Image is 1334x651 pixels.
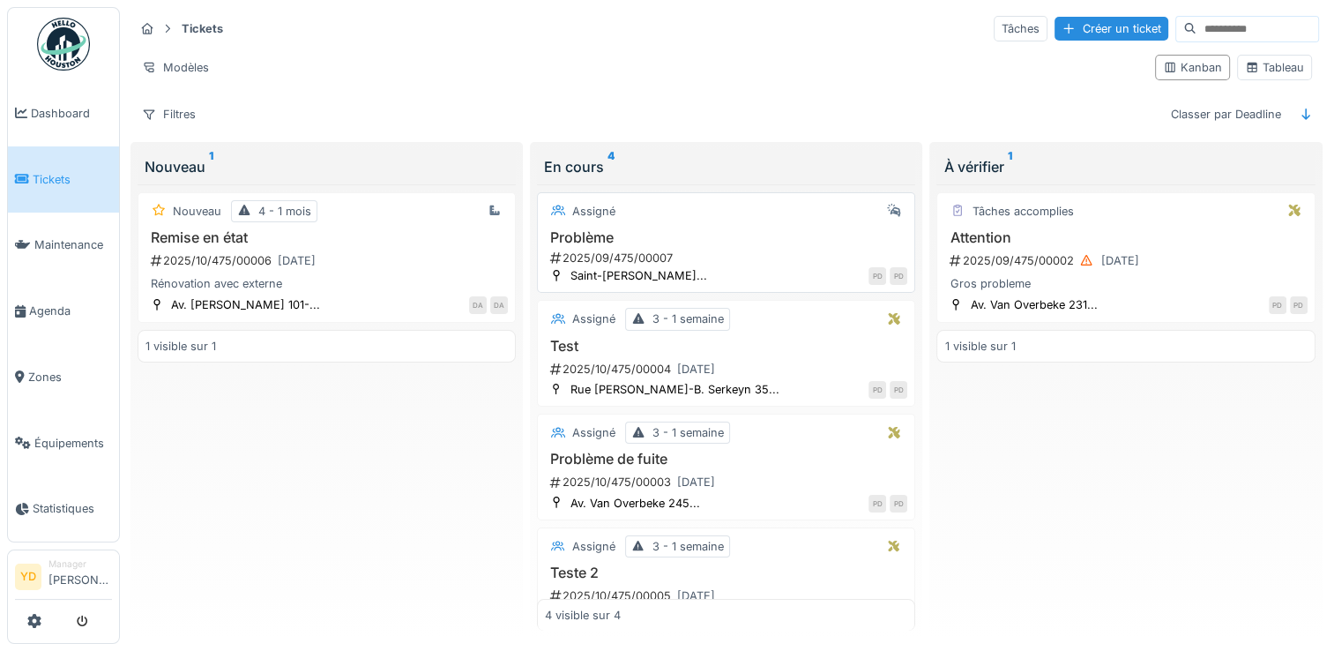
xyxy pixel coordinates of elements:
div: Modèles [134,55,217,80]
div: [DATE] [677,474,715,490]
span: Agenda [29,303,112,319]
div: PD [1290,296,1308,314]
div: Filtres [134,101,204,127]
div: Assigné [572,311,615,327]
div: Av. Van Overbeke 245... [570,495,700,512]
div: 3 - 1 semaine [652,311,724,327]
strong: Tickets [175,20,230,37]
div: DA [490,296,508,314]
div: 3 - 1 semaine [652,538,724,555]
div: 2025/09/475/00002 [948,250,1307,272]
sup: 1 [1007,156,1011,177]
h3: Attention [944,229,1307,246]
div: En cours [544,156,908,177]
div: Saint-[PERSON_NAME]... [570,267,707,284]
h3: Test [545,338,907,355]
div: Manager [48,557,112,571]
div: Tâches [994,16,1047,41]
a: YD Manager[PERSON_NAME] [15,557,112,600]
a: Statistiques [8,476,119,542]
div: PD [868,267,886,285]
div: Av. [PERSON_NAME] 101-... [171,296,320,313]
div: 2025/09/475/00007 [548,250,907,266]
div: 2025/10/475/00005 [548,585,907,607]
div: 1 visible sur 1 [944,338,1015,355]
sup: 1 [209,156,213,177]
div: 2025/10/475/00006 [149,250,508,272]
a: Maintenance [8,213,119,279]
div: Tâches accomplies [972,203,1073,220]
div: PD [890,495,907,513]
div: [DATE] [677,361,715,378]
div: Kanban [1163,59,1222,76]
a: Équipements [8,410,119,476]
div: À vérifier [943,156,1308,177]
h3: Teste 2 [545,565,907,581]
div: [DATE] [677,587,715,604]
div: Assigné [572,538,615,555]
div: [DATE] [1100,252,1138,269]
div: 1 visible sur 1 [145,338,216,355]
sup: 4 [607,156,615,177]
div: Rue [PERSON_NAME]-B. Serkeyn 35... [570,381,779,398]
span: Équipements [34,435,112,452]
div: Assigné [572,424,615,441]
div: Assigné [572,203,615,220]
div: Nouveau [173,203,221,220]
div: Gros probleme [944,275,1307,292]
div: PD [868,495,886,513]
span: Maintenance [34,236,112,253]
div: DA [469,296,487,314]
div: Créer un ticket [1055,17,1168,41]
a: Zones [8,344,119,410]
span: Statistiques [33,500,112,517]
a: Dashboard [8,80,119,146]
div: PD [1269,296,1286,314]
div: [DATE] [278,252,316,269]
div: Classer par Deadline [1163,101,1289,127]
div: Rénovation avec externe [145,275,508,292]
div: 3 - 1 semaine [652,424,724,441]
li: [PERSON_NAME] [48,557,112,595]
li: YD [15,564,41,590]
div: Tableau [1245,59,1304,76]
span: Tickets [33,171,112,188]
span: Dashboard [31,105,112,122]
div: Nouveau [145,156,509,177]
div: 4 visible sur 4 [545,606,621,623]
h3: Problème [545,229,907,246]
a: Tickets [8,146,119,213]
h3: Problème de fuite [545,451,907,468]
div: 4 - 1 mois [258,203,311,220]
a: Agenda [8,278,119,344]
img: Badge_color-CXgf-gQk.svg [37,18,90,71]
div: 2025/10/475/00003 [548,471,907,493]
span: Zones [28,369,112,385]
h3: Remise en état [145,229,508,246]
div: Av. Van Overbeke 231... [970,296,1097,313]
div: PD [890,267,907,285]
div: PD [868,381,886,399]
div: PD [890,381,907,399]
div: 2025/10/475/00004 [548,358,907,380]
